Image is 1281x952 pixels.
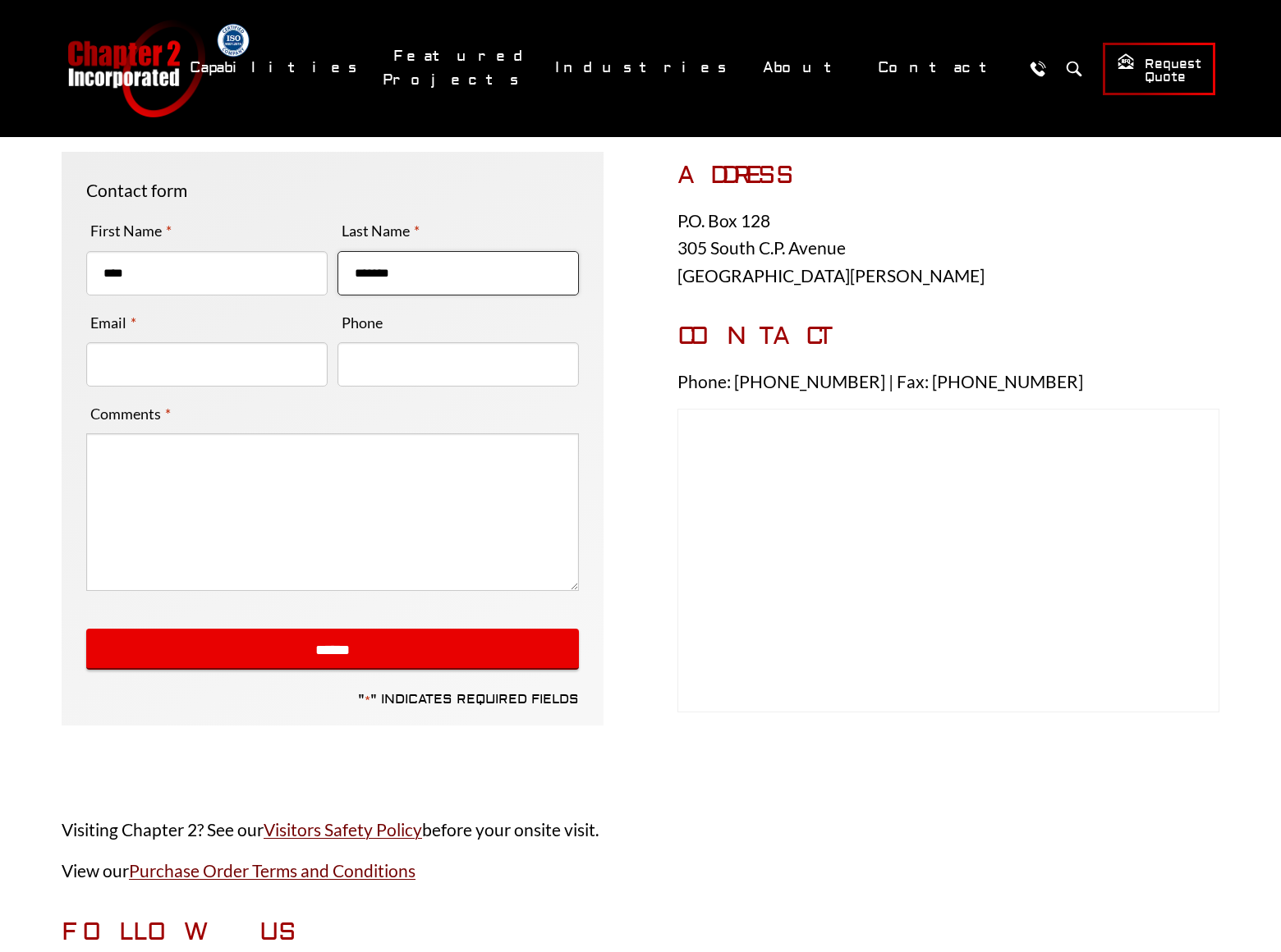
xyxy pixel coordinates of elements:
a: Contact [867,50,1014,85]
label: First Name [86,217,176,244]
a: Purchase Order Terms and Conditions [129,860,416,881]
a: Call Us [1022,53,1053,84]
p: Visiting Chapter 2? See our before your onsite visit. [62,816,1219,844]
p: Phone: [PHONE_NUMBER] | Fax: [PHONE_NUMBER] [677,368,1219,396]
a: Request Quote [1103,43,1215,95]
p: Contact form [86,176,579,204]
h3: ADDRESS [677,161,1219,190]
label: Phone [337,309,387,336]
label: Email [86,309,140,336]
a: Visitors Safety Policy [264,819,422,840]
label: Comments [86,400,175,427]
button: Search [1058,53,1089,84]
a: Capabilities [179,50,374,85]
span: Request Quote [1117,53,1201,86]
a: Industries [544,50,744,85]
p: View our [62,857,1219,885]
p: " " indicates required fields [358,691,579,708]
a: Chapter 2 Incorporated [66,20,205,117]
h3: CONTACT [677,322,1219,351]
a: About [752,50,859,85]
p: P.O. Box 128 305 South C.P. Avenue [GEOGRAPHIC_DATA][PERSON_NAME] [677,207,1219,290]
a: Featured Projects [383,39,536,98]
h3: FOLLOW US [62,918,1219,947]
label: Last Name [337,217,424,244]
